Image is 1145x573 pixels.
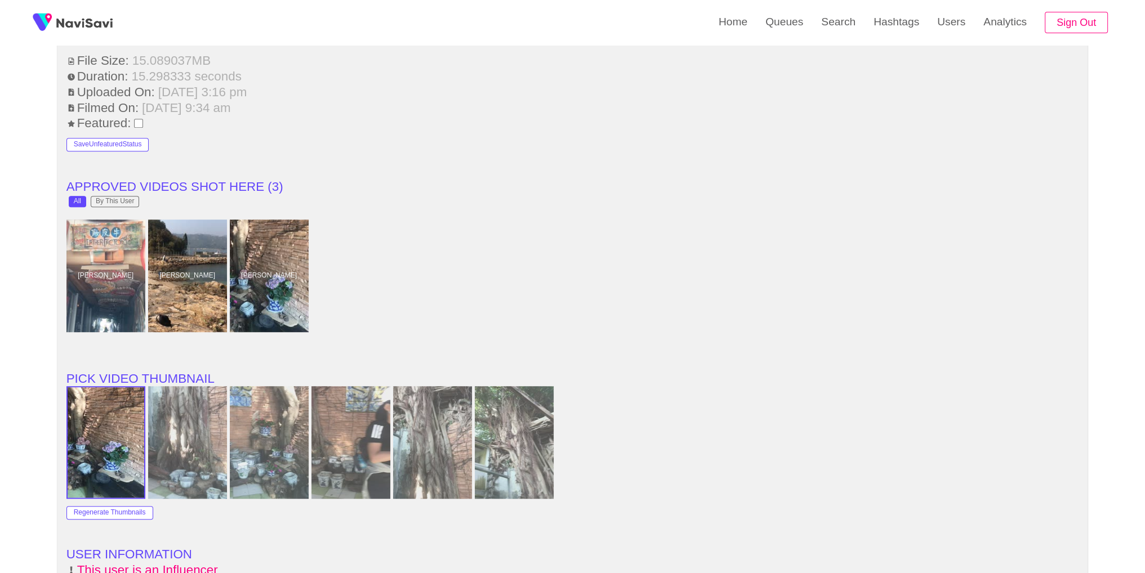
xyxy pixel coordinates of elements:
div: By This User [96,198,134,205]
img: Peng Chau thumbnail 1 [68,387,144,498]
img: fireSpot [56,17,113,28]
img: fireSpot [28,8,56,37]
img: Peng Chau thumbnail 2 [148,386,227,499]
a: [PERSON_NAME]Peng Chau [148,220,230,332]
a: [PERSON_NAME]Peng Chau [230,220,311,332]
img: Peng Chau thumbnail 3 [230,386,309,499]
li: APPROVED VIDEOS SHOT HERE ( 3 ) [66,180,1079,194]
div: All [74,198,81,205]
button: SaveUnfeaturedStatus [66,138,149,151]
button: Sign Out [1045,12,1108,34]
span: Featured: [66,116,132,131]
li: PICK VIDEO THUMBNAIL [66,371,1079,386]
li: USER INFORMATION [66,547,1079,562]
span: Duration: [66,69,130,84]
button: Regenerate Thumbnails [66,506,153,520]
a: [PERSON_NAME]Peng Chau [66,220,148,332]
img: Peng Chau thumbnail 4 [311,386,390,499]
span: Uploaded On: [66,85,156,100]
span: [DATE] 9:34 am [141,101,232,115]
span: 15.089037 MB [131,53,212,68]
span: [DATE] 3:16 pm [157,85,248,100]
span: 15.298333 seconds [130,69,242,84]
img: Peng Chau thumbnail 5 [393,386,472,499]
span: Filmed On: [66,101,140,115]
span: File Size: [66,53,130,68]
img: Peng Chau thumbnail 6 [475,386,554,499]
